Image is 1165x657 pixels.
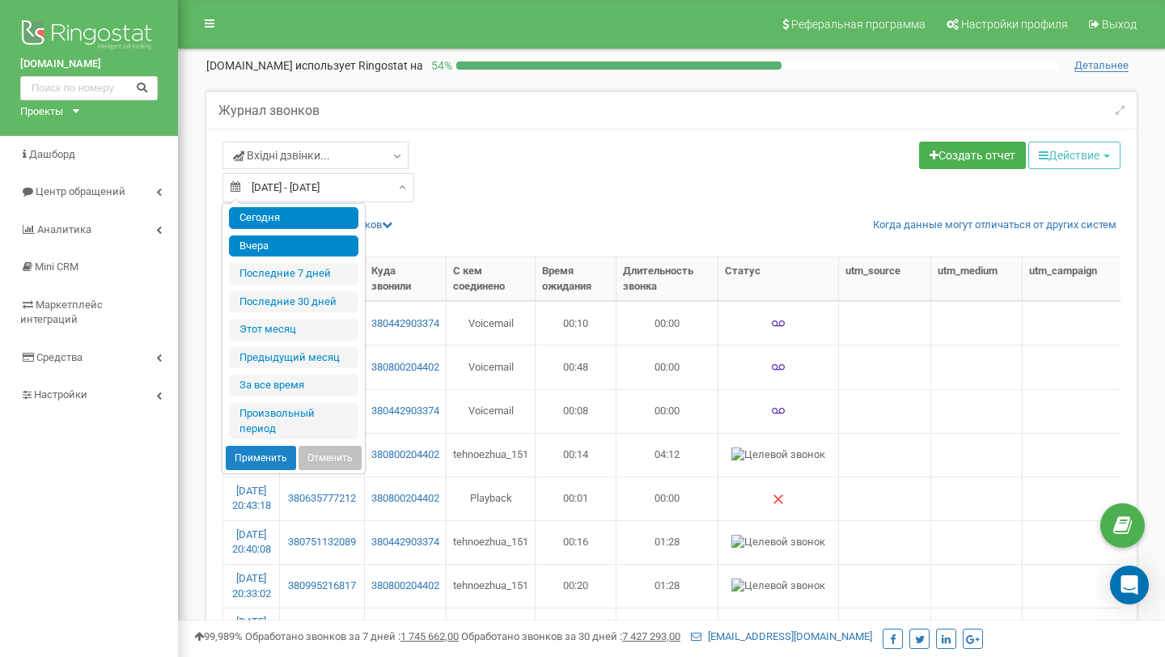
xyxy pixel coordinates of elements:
td: 00:00 [616,477,718,520]
button: Применить [226,446,296,470]
span: Реферальная программа [791,18,926,31]
u: 1 745 662,00 [400,630,459,642]
li: Предыдущий меcяц [229,347,358,369]
img: Нет ответа [772,493,785,506]
span: 99,989% [194,630,243,642]
td: 04:12 [616,433,718,477]
p: [DOMAIN_NAME] [206,57,423,74]
a: 380800204402 [371,491,439,507]
th: utm_source [839,257,931,301]
a: [EMAIL_ADDRESS][DOMAIN_NAME] [691,630,872,642]
button: Действие [1028,142,1121,169]
img: Голосовая почта [772,405,785,418]
li: Вчера [229,235,358,257]
td: 00:00 [616,345,718,388]
img: Целевой звонок [731,535,825,550]
td: Voicemail [447,301,536,345]
td: tehnoezhua_151 [447,564,536,608]
a: 380442903374 [371,535,439,550]
span: Аналитика [37,223,91,235]
div: Open Intercom Messenger [1110,566,1149,604]
span: Обработано звонков за 30 дней : [461,630,680,642]
td: 01:15 [536,608,616,651]
a: 380635777212 [286,491,358,507]
a: 380442903374 [371,404,439,419]
a: [DATE] 20:30:19 [232,616,271,643]
span: Mini CRM [35,261,78,273]
a: 380995216817 [286,579,358,594]
button: Отменить [299,446,362,470]
a: [DATE] 20:43:18 [232,485,271,512]
td: Voicemail [447,389,536,433]
td: 01:28 [616,564,718,608]
a: [DATE] 20:40:08 [232,528,271,556]
span: Дашборд [29,148,75,160]
li: Этот месяц [229,319,358,341]
td: 00:01 [536,477,616,520]
span: Настройки [34,388,87,401]
a: 380800204402 [371,360,439,375]
th: Статус [718,257,839,301]
a: 380800204402 [371,447,439,463]
div: Проекты [20,104,63,120]
a: 380800204402 [371,579,439,594]
td: 00:14 [536,433,616,477]
a: Вхідні дзвінки... [222,142,409,169]
p: 54 % [423,57,456,74]
li: Последние 30 дней [229,291,358,313]
span: Средства [36,351,83,363]
td: 00:00 [616,389,718,433]
a: Когда данные могут отличаться от других систем [873,218,1116,233]
td: Playback [447,477,536,520]
a: [DOMAIN_NAME] [20,57,158,72]
span: использует Ringostat на [295,59,423,72]
td: 00:20 [536,564,616,608]
span: Маркетплейс интеграций [20,299,103,326]
td: 00:00 [616,608,718,651]
a: 380751132089 [286,535,358,550]
td: 00:48 [536,345,616,388]
li: Произвольный период [229,403,358,439]
span: Вхідні дзвінки... [233,147,330,163]
td: 00:10 [536,301,616,345]
td: tehnoezhua_151 [447,520,536,564]
u: 7 427 293,00 [622,630,680,642]
th: Куда звонили [365,257,447,301]
a: 380442903374 [371,316,439,332]
a: Создать отчет [919,142,1026,169]
td: 00:08 [536,389,616,433]
img: Целевой звонок [731,579,825,594]
span: Настройки профиля [961,18,1068,31]
th: utm_medium [931,257,1023,301]
li: Сегодня [229,207,358,229]
img: Целевой звонок [731,447,825,463]
th: Время ожидания [536,257,616,301]
span: Обработано звонков за 7 дней : [245,630,459,642]
th: Длительность звонка [616,257,718,301]
th: С кем соединено [447,257,536,301]
td: 01:28 [616,520,718,564]
td: 00:00 [616,301,718,345]
span: Центр обращений [36,185,125,197]
img: Голосовая почта [772,317,785,330]
span: Детальнее [1074,59,1129,72]
input: Поиск по номеру [20,76,158,100]
td: 00:16 [536,520,616,564]
td: Voicemail [447,345,536,388]
span: Выход [1102,18,1137,31]
img: Голосовая почта [772,361,785,374]
td: tehnoezhua_151 [447,433,536,477]
a: [DATE] 20:33:02 [232,572,271,600]
li: За все время [229,375,358,396]
h5: Журнал звонков [218,104,320,118]
img: Ringostat logo [20,16,158,57]
li: Последние 7 дней [229,263,358,285]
